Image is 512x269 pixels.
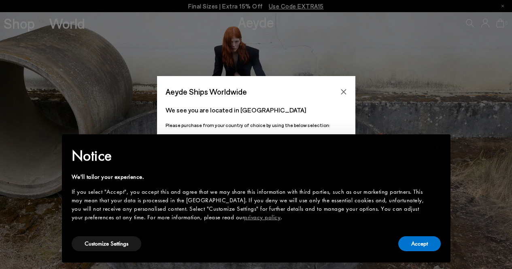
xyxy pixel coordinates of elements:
[166,121,347,129] p: Please purchase from your country of choice by using the below selection:
[435,140,440,153] span: ×
[244,213,280,221] a: privacy policy
[72,173,428,181] div: We'll tailor your experience.
[166,105,347,115] p: We see you are located in [GEOGRAPHIC_DATA]
[166,85,247,99] span: Aeyde Ships Worldwide
[72,188,428,222] div: If you select "Accept", you accept this and agree that we may share this information with third p...
[428,137,447,156] button: Close this notice
[72,236,141,251] button: Customize Settings
[398,236,441,251] button: Accept
[338,86,350,98] button: Close
[72,145,428,166] h2: Notice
